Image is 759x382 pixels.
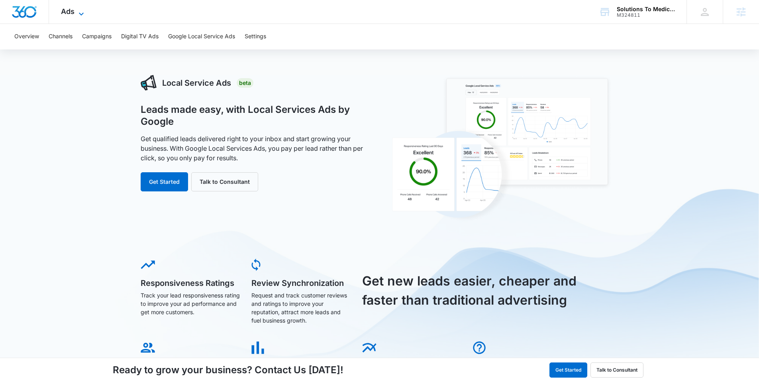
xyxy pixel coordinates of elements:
[141,104,371,128] h1: Leads made easy, with Local Services Ads by Google
[362,272,586,310] h3: Get new leads easier, cheaper and faster than traditional advertising
[14,24,39,49] button: Overview
[141,279,240,287] h5: Responsiveness Ratings
[30,47,71,52] div: Domain Overview
[590,362,643,378] button: Talk to Consultant
[251,291,351,325] p: Request and track customer reviews and ratings to improve your reputation, attract more leads and...
[79,46,86,53] img: tab_keywords_by_traffic_grey.svg
[13,13,19,19] img: logo_orange.svg
[245,24,266,49] button: Settings
[162,77,231,89] h3: Local Service Ads
[22,46,28,53] img: tab_domain_overview_orange.svg
[141,172,188,191] button: Get Started
[237,78,253,88] div: Beta
[121,24,159,49] button: Digital TV Ads
[191,172,258,191] button: Talk to Consultant
[141,134,371,163] p: Get qualified leads delivered right to your inbox and start growing your business. With Google Lo...
[617,6,675,12] div: account name
[141,291,240,316] p: Track your lead responsiveness rating to improve your ad performance and get more customers.
[617,12,675,18] div: account id
[49,24,73,49] button: Channels
[13,21,19,27] img: website_grey.svg
[113,363,343,377] h4: Ready to grow your business? Contact Us [DATE]!
[82,24,112,49] button: Campaigns
[21,21,88,27] div: Domain: [DOMAIN_NAME]
[22,13,39,19] div: v 4.0.25
[61,7,75,16] span: Ads
[168,24,235,49] button: Google Local Service Ads
[251,279,351,287] h5: Review Synchronization
[88,47,134,52] div: Keywords by Traffic
[549,362,587,378] button: Get Started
